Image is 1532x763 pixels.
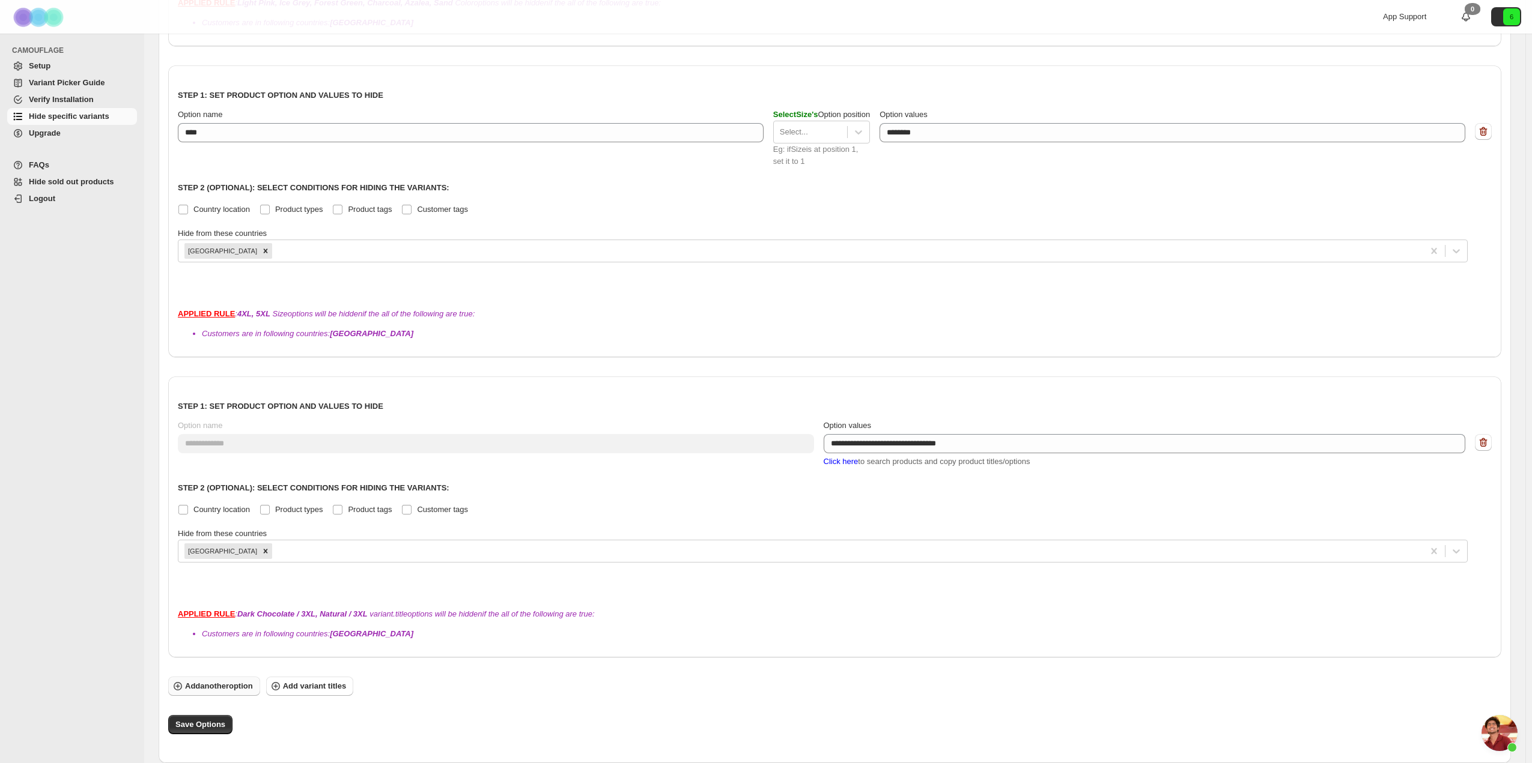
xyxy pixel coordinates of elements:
text: 6 [1510,13,1513,20]
strong: APPLIED RULE [178,609,235,618]
img: Camouflage [10,1,70,34]
span: Customers are in following countries: [202,329,413,338]
div: 0 [1465,3,1480,15]
span: Setup [29,61,50,70]
p: Step 1: Set product option and values to hide [178,89,1492,101]
a: Logout [7,190,137,207]
span: Customer tags [417,505,468,514]
a: Open chat [1482,715,1518,751]
div: : variant.title options will be hidden if the all of the following are true: [178,608,1492,640]
p: Step 2 (Optional): Select conditions for hiding the variants: [178,182,1492,194]
span: Country location [193,505,250,514]
a: Variant Picker Guide [7,74,137,91]
span: Option name [178,421,222,430]
span: Country location [193,205,250,214]
span: App Support [1383,12,1426,21]
div: [GEOGRAPHIC_DATA] [184,543,259,559]
a: Upgrade [7,125,137,142]
div: [GEOGRAPHIC_DATA] [184,243,259,259]
span: Customer tags [417,205,468,214]
div: Remove Canada [259,543,272,559]
div: : Size options will be hidden if the all of the following are true: [178,308,1492,340]
span: Product types [275,505,323,514]
b: [GEOGRAPHIC_DATA] [330,329,413,338]
b: 4XL, 5XL [237,309,270,318]
button: Avatar with initials 6 [1491,7,1521,26]
span: Product types [275,205,323,214]
button: Save Options [168,715,233,734]
span: Verify Installation [29,95,94,104]
span: Upgrade [29,128,61,137]
b: [GEOGRAPHIC_DATA] [330,629,413,638]
a: 0 [1460,11,1472,23]
span: Hide specific variants [29,112,109,121]
div: Eg: if Size is at position 1, set it to 1 [773,143,870,167]
a: Verify Installation [7,91,137,108]
span: Hide from these countries [178,529,267,538]
span: Customers are in following countries: [202,629,413,638]
span: Option values [880,110,928,119]
span: Option values [824,421,872,430]
strong: APPLIED RULE [178,309,235,318]
span: Product tags [348,505,392,514]
span: Logout [29,194,55,203]
button: Addanotheroption [168,677,260,696]
span: Save Options [175,719,225,731]
span: Variant Picker Guide [29,78,105,87]
b: Dark Chocolate / 3XL, Natural / 3XL [237,609,368,618]
span: Hide from these countries [178,229,267,238]
a: FAQs [7,157,137,173]
span: CAMOUFLAGE [12,46,138,55]
span: Click here [824,457,859,466]
span: Option position [773,110,870,119]
span: to search products and copy product titles/options [824,457,1030,466]
a: Setup [7,58,137,74]
p: Step 2 (Optional): Select conditions for hiding the variants: [178,482,1492,494]
span: Add variant titles [283,680,346,692]
span: Add another option [185,680,253,692]
div: Remove Canada [259,243,272,259]
span: Option name [178,110,222,119]
span: FAQs [29,160,49,169]
a: Hide sold out products [7,173,137,190]
span: Avatar with initials 6 [1503,8,1520,25]
span: Hide sold out products [29,177,114,186]
button: Add variant titles [266,677,353,696]
span: Select Size 's [773,110,818,119]
span: Product tags [348,205,392,214]
a: Hide specific variants [7,108,137,125]
p: Step 1: Set product option and values to hide [178,400,1492,412]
